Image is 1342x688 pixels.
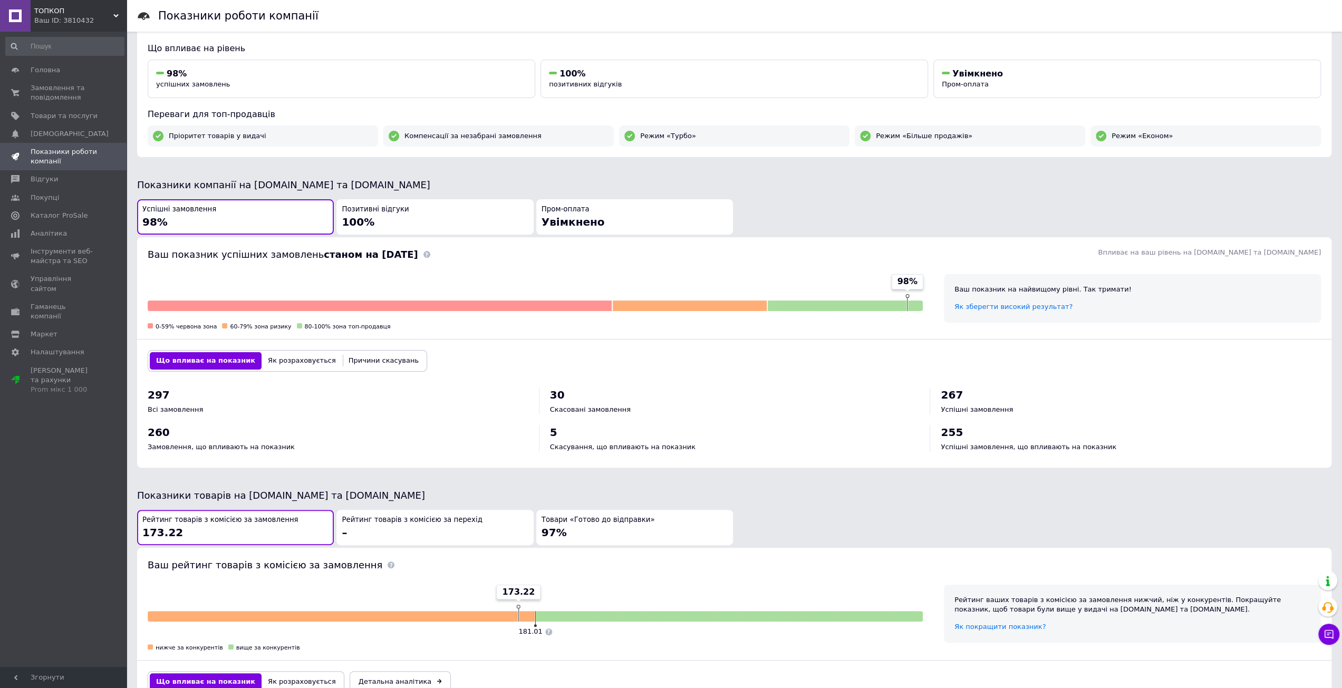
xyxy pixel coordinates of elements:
[941,426,963,439] span: 255
[142,526,183,539] span: 173.22
[5,37,124,56] input: Пошук
[31,347,84,357] span: Налаштування
[336,199,533,235] button: Позитивні відгуки100%
[31,302,98,321] span: Гаманець компанії
[933,60,1321,98] button: УвімкненоПром-оплата
[342,216,374,228] span: 100%
[540,60,928,98] button: 100%позитивних відгуків
[536,199,733,235] button: Пром-оплатаУвімкнено
[156,323,217,330] span: 0-59% червона зона
[542,216,605,228] span: Увімкнено
[236,644,300,651] span: вище за конкурентів
[137,490,425,501] span: Показники товарів на [DOMAIN_NAME] та [DOMAIN_NAME]
[1318,624,1339,645] button: Чат з покупцем
[941,443,1116,451] span: Успішні замовлення, що впливають на показник
[342,526,347,539] span: –
[137,199,334,235] button: Успішні замовлення98%
[342,352,425,369] button: Причини скасувань
[150,352,262,369] button: Що впливає на показник
[954,303,1073,311] a: Як зберегти високий результат?
[1098,248,1321,256] span: Впливає на ваш рівень на [DOMAIN_NAME] та [DOMAIN_NAME]
[518,627,543,635] span: 181.01
[542,205,590,215] span: Пром-оплата
[148,426,170,439] span: 260
[549,80,622,88] span: позитивних відгуків
[336,510,533,545] button: Рейтинг товарів з комісією за перехід–
[148,109,275,119] span: Переваги для топ-продавців
[954,285,1310,294] div: Ваш показник на найвищому рівні. Так тримати!
[31,129,109,139] span: [DEMOGRAPHIC_DATA]
[404,131,542,141] span: Компенсації за незабрані замовлення
[142,205,216,215] span: Успішні замовлення
[342,515,482,525] span: Рейтинг товарів з комісією за перехід
[31,175,58,184] span: Відгуки
[142,216,168,228] span: 98%
[941,405,1013,413] span: Успішні замовлення
[31,229,67,238] span: Аналітика
[324,249,418,260] b: станом на [DATE]
[137,179,430,190] span: Показники компанії на [DOMAIN_NAME] та [DOMAIN_NAME]
[31,83,98,102] span: Замовлення та повідомлення
[1112,131,1173,141] span: Режим «Економ»
[34,16,127,25] div: Ваш ID: 3810432
[542,515,655,525] span: Товари «Готово до відправки»
[158,9,318,22] h1: Показники роботи компанії
[876,131,972,141] span: Режим «Більше продажів»
[167,69,187,79] span: 98%
[31,330,57,339] span: Маркет
[148,405,203,413] span: Всі замовлення
[31,147,98,166] span: Показники роботи компанії
[897,276,917,287] span: 98%
[342,205,409,215] span: Позитивні відгуки
[550,389,565,401] span: 30
[31,211,88,220] span: Каталог ProSale
[954,623,1046,631] a: Як покращити показник?
[550,443,696,451] span: Скасування, що впливають на показник
[31,366,98,395] span: [PERSON_NAME] та рахунки
[148,60,535,98] button: 98%успішних замовлень
[550,426,557,439] span: 5
[169,131,266,141] span: Пріоритет товарів у видачі
[148,443,295,451] span: Замовлення, що впливають на показник
[142,515,298,525] span: Рейтинг товарів з комісією за замовлення
[230,323,291,330] span: 60-79% зона ризику
[942,80,989,88] span: Пром-оплата
[156,80,230,88] span: успішних замовлень
[305,323,391,330] span: 80-100% зона топ-продавця
[536,510,733,545] button: Товари «Готово до відправки»97%
[148,249,418,260] span: Ваш показник успішних замовлень
[941,389,963,401] span: 267
[34,6,113,16] span: ТОПКОП
[148,43,245,53] span: Що впливає на рівень
[502,586,535,598] span: 173.22
[640,131,696,141] span: Режим «Турбо»
[148,389,170,401] span: 297
[148,559,382,570] span: Ваш рейтинг товарів з комісією за замовлення
[954,595,1310,614] div: Рейтинг ваших товарів з комісією за замовлення нижчий, ніж у конкурентів. Покращуйте показник, що...
[156,644,223,651] span: нижче за конкурентів
[262,352,342,369] button: Як розраховується
[559,69,585,79] span: 100%
[31,274,98,293] span: Управління сайтом
[542,526,567,539] span: 97%
[31,111,98,121] span: Товари та послуги
[550,405,631,413] span: Скасовані замовлення
[31,65,60,75] span: Головна
[137,510,334,545] button: Рейтинг товарів з комісією за замовлення173.22
[31,193,59,202] span: Покупці
[31,385,98,394] div: Prom мікс 1 000
[952,69,1003,79] span: Увімкнено
[31,247,98,266] span: Інструменти веб-майстра та SEO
